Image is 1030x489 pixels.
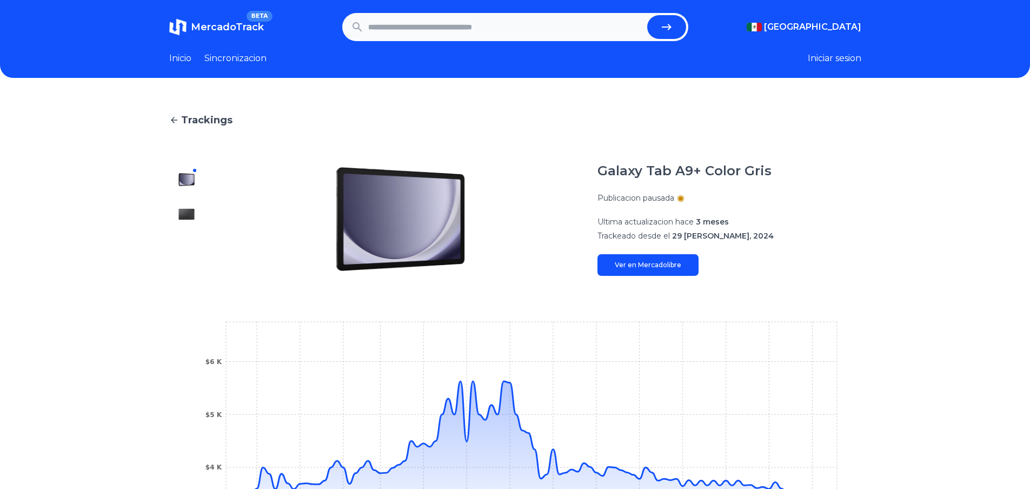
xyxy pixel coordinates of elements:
img: Galaxy Tab A9+ Color Gris [178,171,195,188]
a: MercadoTrackBETA [169,18,264,36]
span: 3 meses [696,217,729,227]
a: Inicio [169,52,191,65]
span: Trackings [181,113,232,128]
h1: Galaxy Tab A9+ Color Gris [597,162,772,180]
img: Mexico [747,23,762,31]
button: Iniciar sesion [808,52,861,65]
tspan: $6 K [205,358,222,366]
button: [GEOGRAPHIC_DATA] [747,21,861,34]
img: Galaxy Tab A9+ Color Gris [178,206,195,223]
a: Sincronizacion [204,52,267,65]
tspan: $4 K [205,464,222,471]
a: Ver en Mercadolibre [597,254,699,276]
p: Publicacion pausada [597,193,674,203]
img: MercadoTrack [169,18,187,36]
span: BETA [247,11,272,22]
span: Ultima actualizacion hace [597,217,694,227]
span: [GEOGRAPHIC_DATA] [764,21,861,34]
img: Galaxy Tab A9+ Color Gris [225,162,576,276]
span: Trackeado desde el [597,231,670,241]
span: MercadoTrack [191,21,264,33]
tspan: $5 K [205,411,222,419]
a: Trackings [169,113,861,128]
span: 29 [PERSON_NAME], 2024 [672,231,774,241]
